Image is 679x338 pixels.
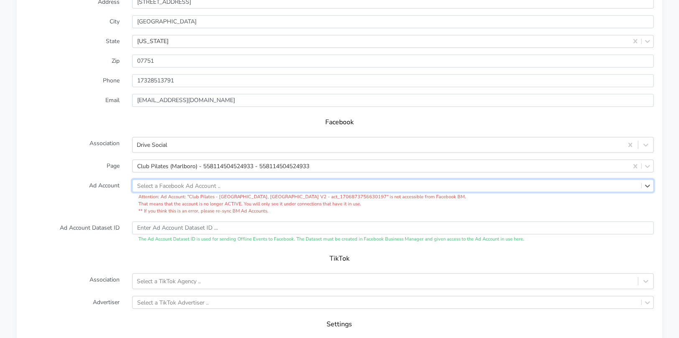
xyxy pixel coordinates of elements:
label: Page [19,160,126,173]
label: Email [19,94,126,107]
div: Drive Social [137,141,167,150]
h5: Facebook [33,119,646,127]
div: Attention: Ad Account: " Club Pilates - [GEOGRAPHIC_DATA], [GEOGRAPHIC_DATA] V2 - act_17068737566... [132,194,654,215]
div: The Ad Account Dataset ID is used for sending Offline Events to Facebook. The Dataset must be cre... [132,236,654,243]
div: [US_STATE] [137,37,168,46]
div: Select a TikTok Advertiser .. [137,298,209,307]
label: Ad Account Dataset ID [19,222,126,243]
label: Association [19,137,126,153]
input: Enter Email ... [132,94,654,107]
label: State [19,35,126,48]
div: Select a Facebook Ad Account .. [137,182,220,190]
label: Zip [19,55,126,68]
input: Enter phone ... [132,74,654,87]
h5: TikTok [33,255,646,263]
div: Club Pilates (Marlboro) - 558114504524933 - 558114504524933 [137,162,309,171]
input: Enter Zip .. [132,55,654,68]
label: Phone [19,74,126,87]
label: Ad Account [19,179,126,215]
h5: Settings [33,321,646,329]
label: City [19,15,126,28]
input: Enter the City .. [132,15,654,28]
div: Select a TikTok Agency .. [137,277,201,286]
label: Advertiser [19,296,126,309]
input: Enter Ad Account Dataset ID ... [132,222,654,235]
label: Association [19,274,126,289]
